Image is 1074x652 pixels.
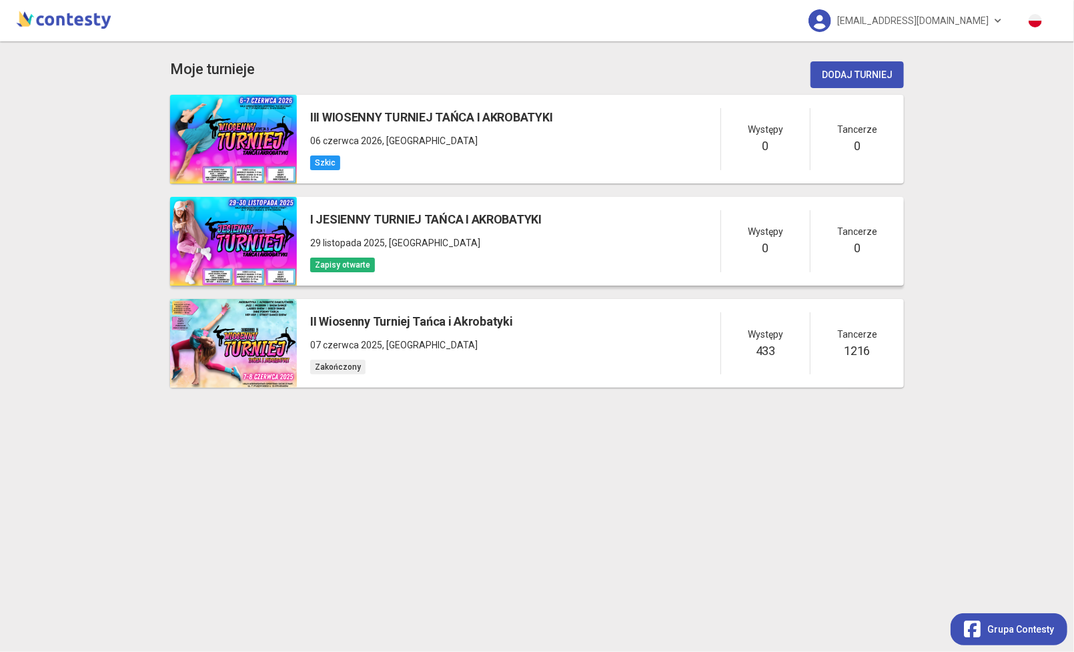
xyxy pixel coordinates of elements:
h5: 0 [854,239,861,258]
span: Zapisy otwarte [310,258,375,272]
span: Grupa Contesty [987,622,1054,637]
h3: Moje turnieje [170,58,255,81]
button: Dodaj turniej [811,61,904,88]
h5: III WIOSENNY TURNIEJ TAŃCA I AKROBATYKI [310,108,552,127]
h5: I JESIENNY TURNIEJ TAŃCA I AKROBATYKI [310,210,542,229]
span: Występy [748,224,783,239]
h5: 0 [762,239,769,258]
span: 06 czerwca 2026 [310,135,382,146]
span: Zakończony [310,360,366,374]
span: , [GEOGRAPHIC_DATA] [385,238,480,248]
span: Tancerze [837,122,877,137]
h5: 1216 [845,342,871,360]
span: Występy [748,327,783,342]
span: , [GEOGRAPHIC_DATA] [382,135,478,146]
span: [EMAIL_ADDRESS][DOMAIN_NAME] [838,7,989,35]
span: Szkic [310,155,340,170]
h5: 0 [854,137,861,155]
h5: II Wiosenny Turniej Tańca i Akrobatyki [310,312,513,331]
span: 07 czerwca 2025 [310,340,382,350]
span: Tancerze [837,224,877,239]
span: , [GEOGRAPHIC_DATA] [382,340,478,350]
h5: 433 [756,342,775,360]
span: Tancerze [837,327,877,342]
span: Występy [748,122,783,137]
h5: 0 [762,137,769,155]
app-title: competition-list.title [170,58,255,81]
span: 29 listopada 2025 [310,238,385,248]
